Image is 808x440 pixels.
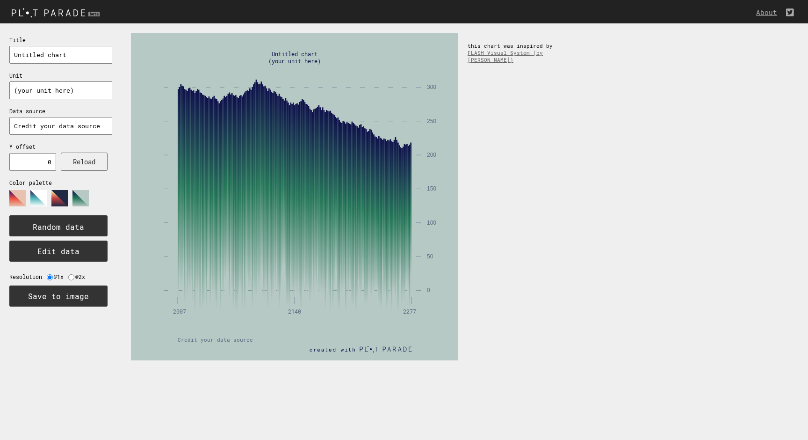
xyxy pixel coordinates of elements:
[268,57,321,65] text: (your unit here)
[468,49,543,63] a: FLASH Visual System (by [PERSON_NAME])
[427,220,436,226] tspan: 100
[756,8,782,17] a: About
[288,308,301,315] tspan: 2140
[272,50,317,58] text: Untitled chart
[9,286,108,307] button: Save to image
[427,84,436,90] tspan: 300
[427,253,433,260] tspan: 50
[9,241,108,262] button: Edit data
[9,72,112,79] p: Unit
[458,33,570,73] div: this chart was inspired by
[9,143,112,150] p: Y offset
[54,273,68,280] label: @1x
[33,222,84,232] text: Random data
[427,185,436,192] tspan: 150
[9,108,112,115] p: Data source
[173,308,186,315] tspan: 2007
[61,153,108,171] button: Reload
[9,179,112,186] p: Color palette
[427,118,436,125] tspan: 250
[178,336,253,343] text: Credit your data source
[9,37,112,44] p: Title
[403,308,416,315] tspan: 2277
[75,273,90,280] label: @2x
[427,287,430,293] tspan: 0
[427,152,436,158] tspan: 200
[9,273,47,280] label: Resolution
